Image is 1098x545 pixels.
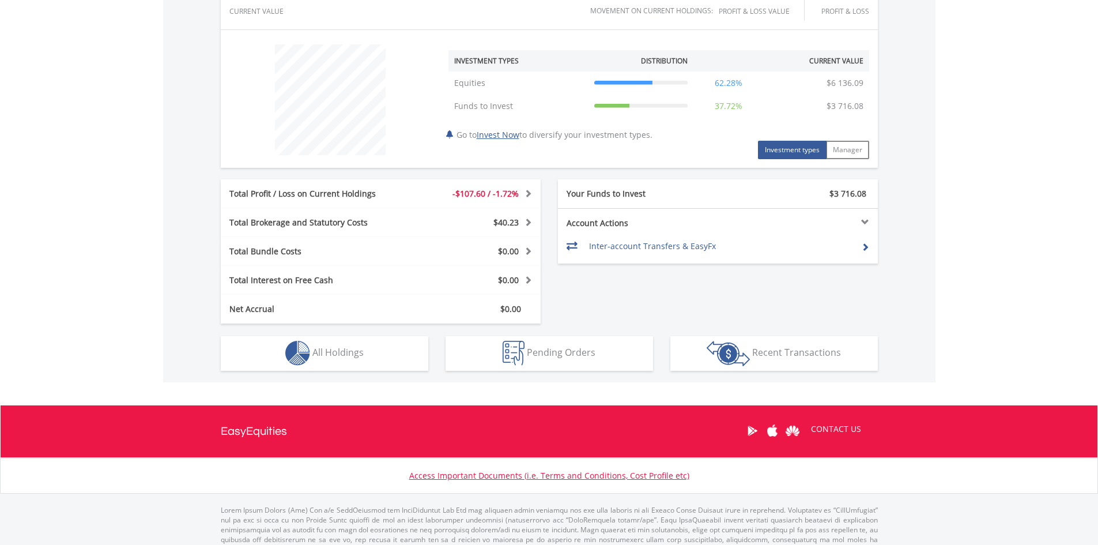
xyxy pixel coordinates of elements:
div: Go to to diversify your investment types. [440,39,878,159]
div: CURRENT VALUE [229,7,298,15]
div: Net Accrual [221,303,407,315]
a: CONTACT US [803,413,869,445]
span: $0.00 [498,275,519,285]
button: All Holdings [221,336,428,371]
span: $0.00 [500,303,521,314]
div: Profit & Loss [818,7,869,15]
td: 37.72% [693,95,764,118]
span: Pending Orders [527,346,595,359]
a: Huawei [783,413,803,449]
td: 62.28% [693,72,764,95]
div: Profit & Loss Value [719,7,804,15]
div: Total Brokerage and Statutory Costs [221,217,407,228]
span: All Holdings [312,346,364,359]
span: -$107.60 / -1.72% [452,188,519,199]
td: Funds to Invest [448,95,588,118]
div: Total Profit / Loss on Current Holdings [221,188,407,200]
button: Recent Transactions [670,336,878,371]
td: $3 716.08 [821,95,869,118]
span: $40.23 [493,217,519,228]
span: $0.00 [498,246,519,257]
span: $3 716.08 [829,188,866,199]
button: Manager [826,141,869,159]
td: Equities [448,72,588,95]
a: Google Play [742,413,763,449]
th: Investment Types [448,50,588,72]
a: Apple [763,413,783,449]
img: pending_instructions-wht.png [503,341,525,366]
button: Pending Orders [446,336,653,371]
div: Total Interest on Free Cash [221,275,407,286]
td: $6 136.09 [821,72,869,95]
a: EasyEquities [221,405,287,457]
div: Movement on Current Holdings: [590,7,713,14]
div: Total Bundle Costs [221,246,407,257]
a: Invest Now [477,129,519,140]
a: Access Important Documents (i.e. Terms and Conditions, Cost Profile etc) [409,470,689,481]
img: transactions-zar-wht.png [707,341,750,366]
div: Distribution [641,56,688,66]
img: holdings-wht.png [285,341,310,366]
div: Account Actions [558,217,718,229]
td: Inter-account Transfers & EasyFx [589,238,852,255]
span: Recent Transactions [752,346,841,359]
th: Current Value [764,50,869,72]
div: Your Funds to Invest [558,188,718,200]
button: Investment types [758,141,827,159]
